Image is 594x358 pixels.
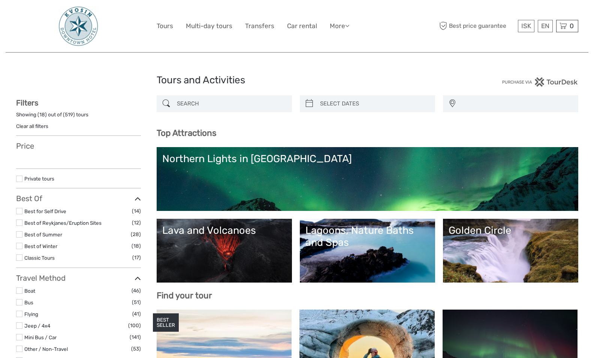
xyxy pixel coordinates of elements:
img: PurchaseViaTourDesk.png [502,77,578,87]
a: Multi-day tours [186,21,232,32]
span: ISK [521,22,531,30]
span: (141) [130,333,141,341]
a: Best of Winter [24,243,57,249]
b: Top Attractions [157,128,216,138]
span: (51) [132,298,141,307]
span: (46) [132,286,141,295]
span: 0 [569,22,575,30]
a: Golden Circle [449,224,573,277]
a: Best for Self Drive [24,208,66,214]
a: Tours [157,21,173,32]
span: (28) [131,230,141,239]
h3: Price [16,141,141,150]
a: Boat [24,288,35,294]
a: Lagoons, Nature Baths and Spas [305,224,429,277]
a: Mini Bus / Car [24,334,57,340]
a: Jeep / 4x4 [24,323,50,329]
span: (12) [132,218,141,227]
a: Other / Non-Travel [24,346,68,352]
span: (53) [131,344,141,353]
div: BEST SELLER [153,313,179,332]
a: Transfers [245,21,274,32]
div: Lagoons, Nature Baths and Spas [305,224,429,249]
a: Car rental [287,21,317,32]
div: Lava and Volcanoes [162,224,286,236]
div: Golden Circle [449,224,573,236]
span: (41) [132,310,141,318]
div: Showing ( ) out of ( ) tours [16,111,141,123]
label: 18 [39,111,45,118]
a: Northern Lights in [GEOGRAPHIC_DATA] [162,153,573,205]
input: SELECT DATES [317,97,431,110]
h3: Travel Method [16,274,141,283]
h3: Best Of [16,194,141,203]
a: Best of Reykjanes/Eruption Sites [24,220,102,226]
div: EN [538,20,553,32]
a: Clear all filters [16,123,48,129]
input: SEARCH [174,97,288,110]
a: Private tours [24,176,54,182]
div: Northern Lights in [GEOGRAPHIC_DATA] [162,153,573,165]
a: Lava and Volcanoes [162,224,286,277]
span: (100) [128,321,141,330]
a: More [330,21,349,32]
img: 48-093e29fa-b2a2-476f-8fe8-72743a87ce49_logo_big.jpg [58,6,99,47]
h1: Tours and Activities [157,74,438,86]
a: Best of Summer [24,232,62,238]
span: (17) [132,253,141,262]
strong: Filters [16,98,38,107]
a: Flying [24,311,38,317]
b: Find your tour [157,290,212,301]
label: 519 [65,111,73,118]
span: (14) [132,207,141,215]
span: Best price guarantee [438,20,516,32]
a: Classic Tours [24,255,55,261]
a: Bus [24,299,33,305]
span: (18) [132,242,141,250]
